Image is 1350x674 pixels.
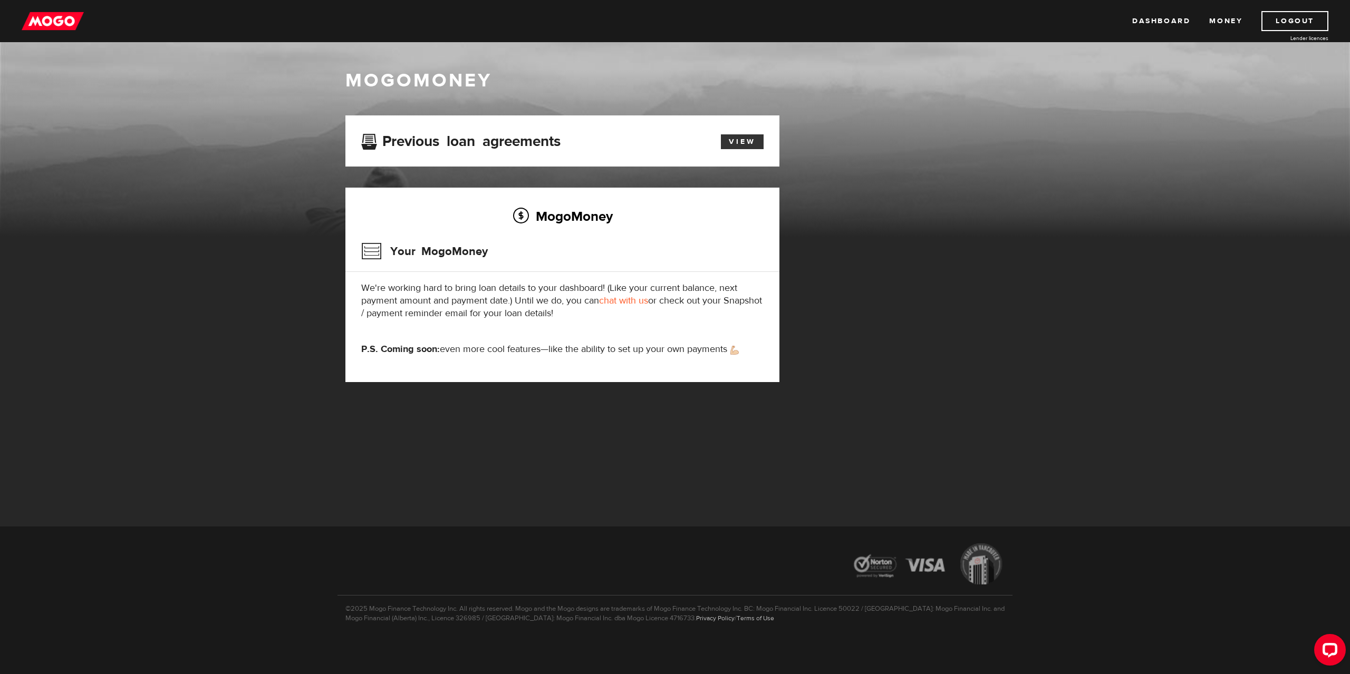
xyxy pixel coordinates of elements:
[737,614,774,622] a: Terms of Use
[696,614,735,622] a: Privacy Policy
[361,133,561,146] h3: Previous loan agreements
[1306,630,1350,674] iframe: LiveChat chat widget
[1249,34,1328,42] a: Lender licences
[730,346,739,355] img: strong arm emoji
[361,205,764,227] h2: MogoMoney
[1132,11,1190,31] a: Dashboard
[1209,11,1242,31] a: Money
[345,70,1005,92] h1: MogoMoney
[361,238,488,265] h3: Your MogoMoney
[361,343,764,356] p: even more cool features—like the ability to set up your own payments
[22,11,84,31] img: mogo_logo-11ee424be714fa7cbb0f0f49df9e16ec.png
[844,535,1012,595] img: legal-icons-92a2ffecb4d32d839781d1b4e4802d7b.png
[599,295,648,307] a: chat with us
[721,134,764,149] a: View
[337,595,1012,623] p: ©2025 Mogo Finance Technology Inc. All rights reserved. Mogo and the Mogo designs are trademarks ...
[361,282,764,320] p: We're working hard to bring loan details to your dashboard! (Like your current balance, next paym...
[361,343,440,355] strong: P.S. Coming soon:
[1261,11,1328,31] a: Logout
